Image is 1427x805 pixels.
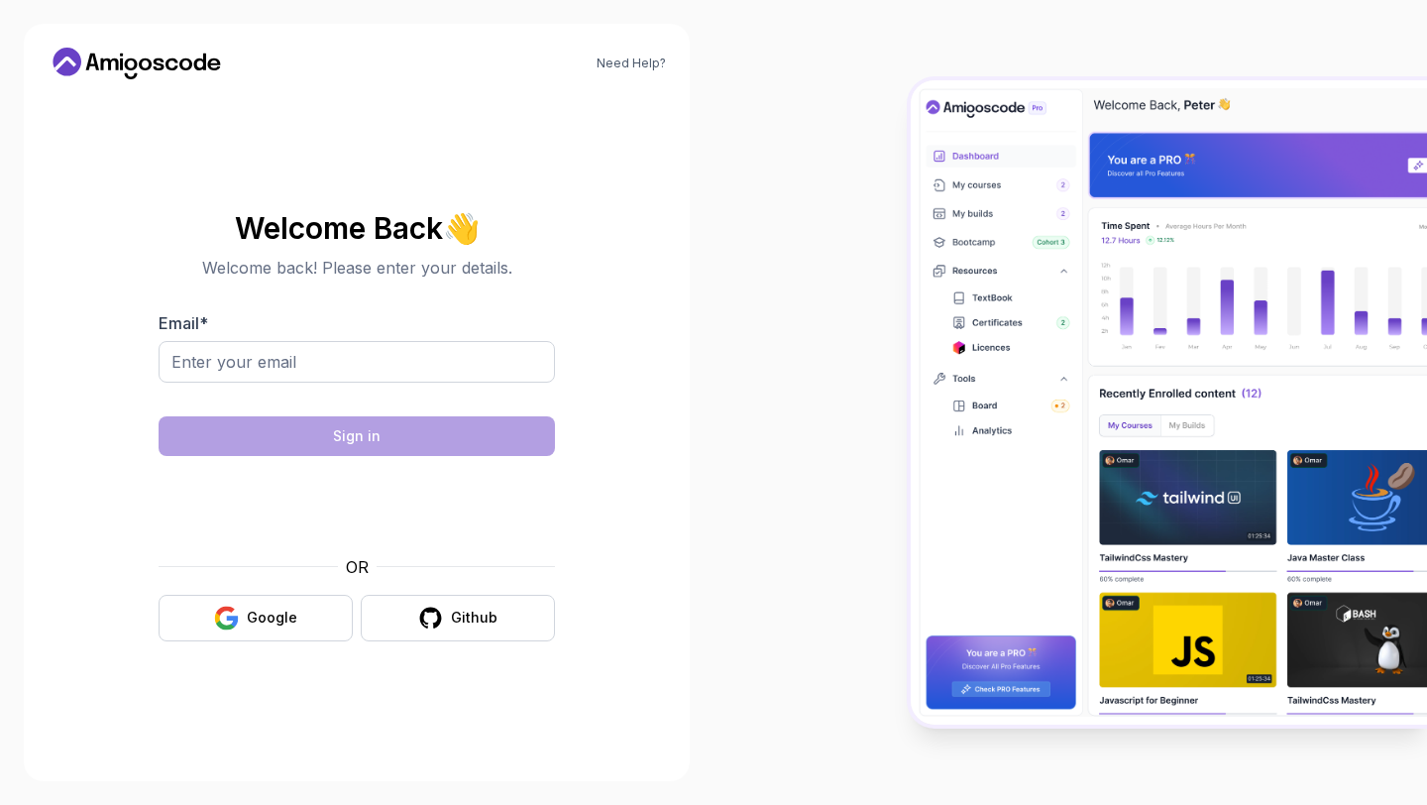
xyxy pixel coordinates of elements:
button: Sign in [159,416,555,456]
span: 👋 [442,210,481,245]
div: Github [451,608,497,628]
iframe: Widget containing checkbox for hCaptcha security challenge [207,468,506,543]
h2: Welcome Back [159,212,555,244]
button: Google [159,595,353,641]
div: Google [247,608,297,628]
img: Amigoscode Dashboard [911,80,1427,725]
a: Need Help? [597,56,666,71]
p: OR [346,555,369,579]
a: Home link [48,48,226,79]
label: Email * [159,313,208,333]
input: Enter your email [159,341,555,383]
p: Welcome back! Please enter your details. [159,256,555,280]
button: Github [361,595,555,641]
div: Sign in [333,426,381,446]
